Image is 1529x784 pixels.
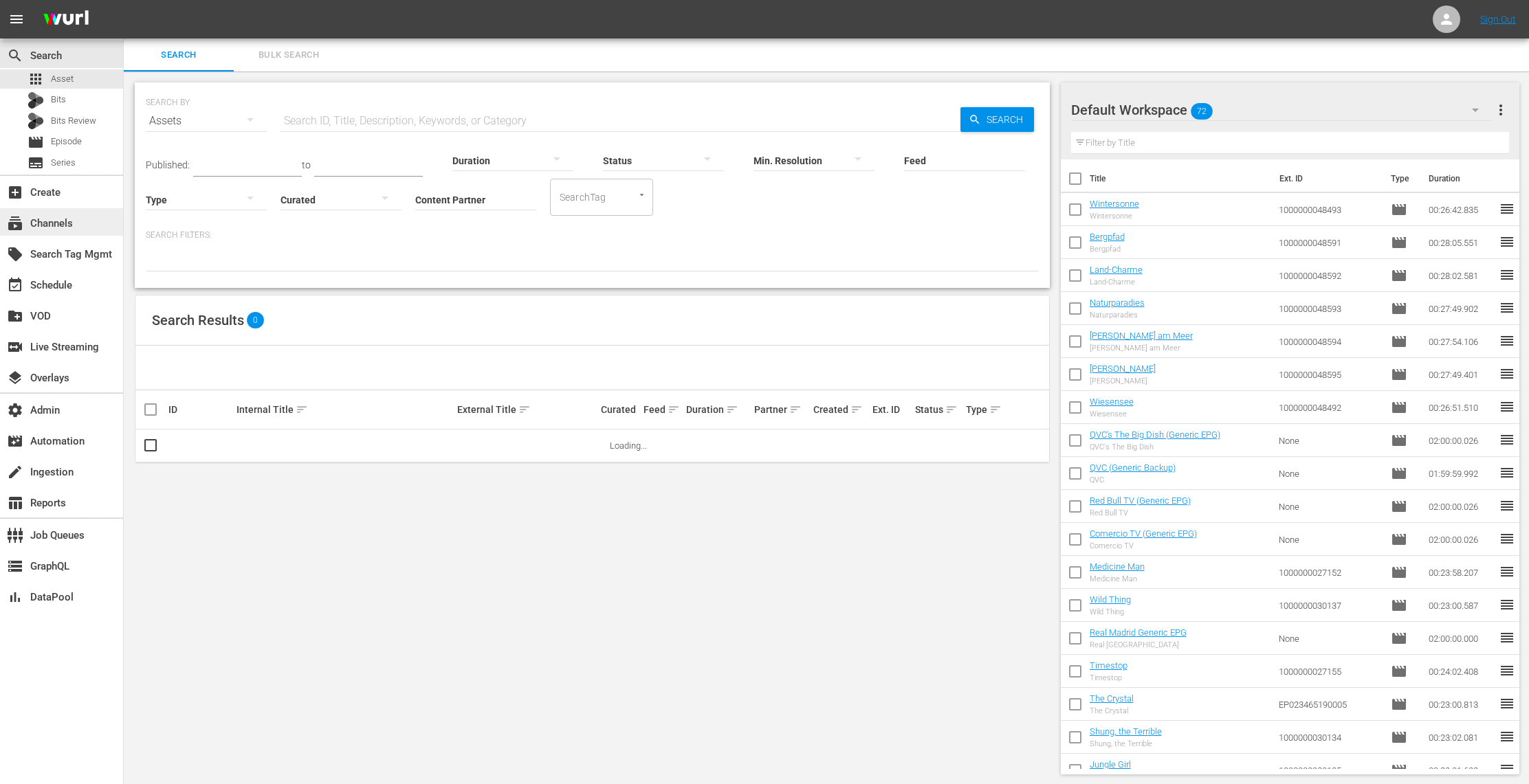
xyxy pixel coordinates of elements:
[7,464,23,480] span: Ingestion
[51,135,82,148] span: Episode
[1423,292,1499,325] td: 00:27:49.902
[850,403,863,416] span: sort
[7,339,23,355] span: Live Streaming
[1423,523,1499,556] td: 02:00:00.026
[1090,212,1139,221] div: Wintersonne
[457,401,597,418] div: External Title
[1423,490,1499,523] td: 02:00:00.026
[1273,358,1386,391] td: 1000000048595
[7,215,23,232] span: Channels
[1090,429,1220,440] a: QVC's The Big Dish (Generic EPG)
[1499,399,1515,415] span: reorder
[146,159,190,170] span: Published:
[1090,640,1187,649] div: Real [GEOGRAPHIC_DATA]
[1499,695,1515,712] span: reorder
[1090,344,1193,352] div: [PERSON_NAME] am Meer
[1499,267,1515,283] span: reorder
[981,107,1034,132] span: Search
[1391,300,1407,317] span: Episode
[1090,574,1145,583] div: Medicine Man
[7,277,23,293] span: Schedule
[1273,259,1386,292] td: 1000000048592
[146,102,267,140] div: Assets
[1273,457,1386,490] td: None
[146,229,1039,241] p: Search Filters:
[1090,541,1197,550] div: Comercio TV
[1391,366,1407,383] span: Episode
[51,93,66,107] span: Bits
[7,308,23,324] span: VOD
[1423,193,1499,226] td: 00:26:42.835
[7,246,23,262] span: Search Tag Mgmt
[1090,528,1197,539] a: Comercio TV (Generic EPG)
[1271,159,1383,198] th: Ext. ID
[1499,432,1515,448] span: reorder
[1090,759,1131,770] a: Jungle Girl
[1480,14,1516,25] a: Sign Out
[27,113,44,129] div: Bits Review
[247,312,264,328] span: 0
[1090,739,1162,748] div: Shung, the Terrible
[1499,761,1515,778] span: reorder
[1493,102,1509,118] span: more_vert
[1273,688,1386,721] td: EP023465190005
[27,71,44,87] span: Asset
[1493,93,1509,126] button: more_vert
[635,188,648,201] button: Open
[1090,396,1134,407] a: Wiesensee
[1383,159,1420,198] th: Type
[1420,159,1503,198] th: Duration
[872,404,911,415] div: Ext. ID
[8,11,25,27] span: menu
[1499,629,1515,646] span: reorder
[1499,464,1515,481] span: reorder
[1391,333,1407,350] span: Episode
[7,370,23,386] span: Overlays
[1499,300,1515,316] span: reorder
[1273,721,1386,754] td: 1000000030134
[1499,333,1515,349] span: reorder
[966,401,995,418] div: Type
[296,403,308,416] span: sort
[1391,762,1407,779] span: Episode
[1090,245,1125,254] div: Bergpfad
[51,114,96,128] span: Bits Review
[686,401,750,418] div: Duration
[1423,721,1499,754] td: 00:23:02.081
[1273,292,1386,325] td: 1000000048593
[1423,655,1499,688] td: 00:24:02.408
[1071,91,1492,129] div: Default Workspace
[1273,325,1386,358] td: 1000000048594
[1391,432,1407,449] span: Episode
[7,402,23,418] span: Admin
[7,589,23,605] span: DataPool
[51,72,74,86] span: Asset
[1391,498,1407,515] span: Episode
[1499,366,1515,382] span: reorder
[1423,226,1499,259] td: 00:28:05.551
[7,184,23,201] span: Create
[1273,424,1386,457] td: None
[1391,267,1407,284] span: Episode
[1423,622,1499,655] td: 02:00:00.000
[236,401,453,418] div: Internal Title
[1391,729,1407,746] span: Episode
[989,403,1002,416] span: sort
[1090,561,1145,572] a: Medicine Man
[1423,259,1499,292] td: 00:28:02.581
[1499,234,1515,250] span: reorder
[789,403,802,416] span: sort
[242,47,335,63] span: Bulk Search
[1090,693,1134,704] a: The Crystal
[1090,607,1131,616] div: Wild Thing
[1391,465,1407,482] span: Episode
[726,403,738,416] span: sort
[1090,232,1125,242] a: Bergpfad
[1090,706,1134,715] div: The Crystal
[168,404,232,415] div: ID
[1499,728,1515,745] span: reorder
[643,401,682,418] div: Feed
[1090,726,1162,737] a: Shung, the Terrible
[915,401,962,418] div: Status
[1499,662,1515,679] span: reorder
